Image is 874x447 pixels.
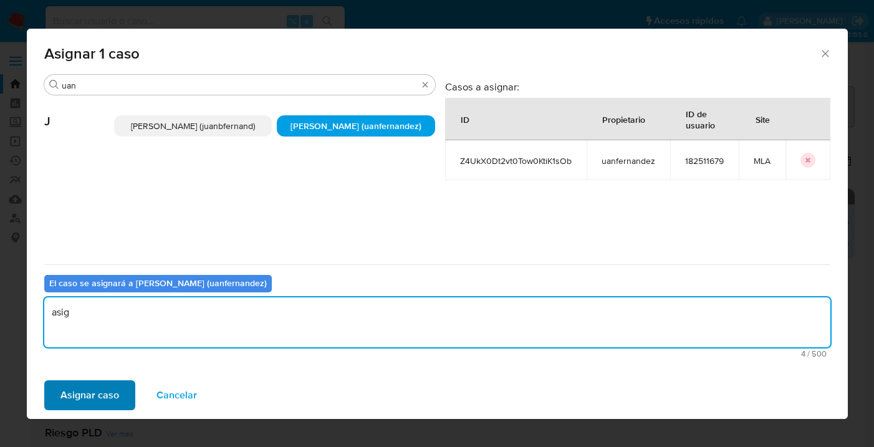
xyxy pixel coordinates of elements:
span: J [44,95,114,129]
button: Buscar [49,80,59,90]
div: Propietario [587,104,660,134]
span: Asignar 1 caso [44,46,820,61]
span: Z4UkX0Dt2vt0Tow0KtiK1sOb [460,155,572,166]
span: uanfernandez [602,155,655,166]
span: 182511679 [685,155,724,166]
span: Máximo 500 caracteres [48,350,827,358]
button: Cancelar [140,380,213,410]
span: Asignar caso [60,382,119,409]
button: Borrar [420,80,430,90]
div: ID de usuario [671,99,738,140]
span: MLA [754,155,771,166]
span: [PERSON_NAME] (juanbfernand) [131,120,255,132]
textarea: asig [44,297,830,347]
div: assign-modal [27,29,848,419]
input: Buscar analista [62,80,418,91]
div: [PERSON_NAME] (juanbfernand) [114,115,272,137]
h3: Casos a asignar: [445,80,830,93]
div: ID [446,104,484,134]
div: [PERSON_NAME] (uanfernandez) [277,115,435,137]
button: icon-button [800,153,815,168]
span: [PERSON_NAME] (uanfernandez) [291,120,421,132]
b: El caso se asignará a [PERSON_NAME] (uanfernandez) [49,277,267,289]
button: Cerrar ventana [819,47,830,59]
span: Cancelar [156,382,197,409]
div: Site [741,104,785,134]
button: Asignar caso [44,380,135,410]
